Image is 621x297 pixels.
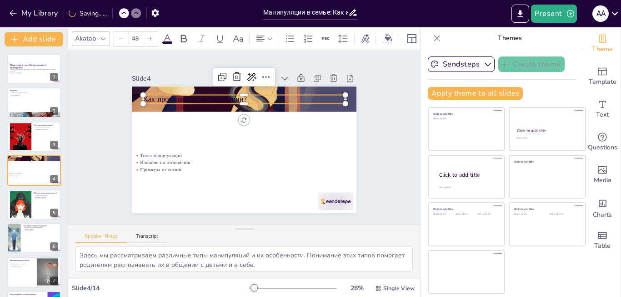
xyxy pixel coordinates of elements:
button: Present [531,5,576,23]
span: Template [589,77,616,87]
div: Click to add title [514,207,579,211]
div: 1 [50,73,58,81]
p: Влияние на отношения [159,90,358,138]
div: Slide 4 [217,188,343,222]
p: Как манипуляции влияют на отношения [10,92,58,94]
p: Потеря доверия [23,230,58,232]
button: My Library [7,6,62,20]
div: https://cdn.sendsteps.com/images/logo/sendsteps_logo_white.pnghttps://cdn.sendsteps.com/images/lo... [7,122,61,152]
span: Theme [592,44,613,54]
p: Почему люди манипулируют? [34,191,58,194]
div: 3 [50,141,58,149]
button: Sendsteps [428,56,495,72]
div: Add ready made slides [584,60,621,93]
button: Transcript [127,233,167,243]
div: Layout [405,31,419,46]
p: Что такое манипуляция? [34,124,58,127]
div: Add a table [584,224,621,257]
p: Как манипулируют родители? [23,225,58,227]
p: Как проявляются манипуляции? [136,148,336,200]
p: Generated with [URL] [10,72,58,74]
p: Влияние на детей [23,228,58,230]
span: Single View [383,285,415,292]
span: Charts [593,210,612,220]
p: Влияние манипуляций [34,130,58,132]
div: Get real-time input from your audience [584,126,621,159]
div: Saving...... [69,9,107,18]
div: Click to add text [550,213,578,215]
div: 26 % [346,284,368,292]
div: Add images, graphics, shapes or video [584,159,621,191]
p: Введение в тему манипуляций [10,91,58,93]
div: Click to add title [517,128,577,133]
p: Примеры манипуляций родителей [23,226,58,228]
div: 6 [50,242,58,251]
div: Click to add text [433,213,454,215]
button: Speaker Notes [75,233,127,243]
p: Примеры из жизни [160,83,360,132]
div: https://cdn.sendsteps.com/images/logo/sendsteps_logo_white.pnghttps://cdn.sendsteps.com/images/lo... [7,87,61,118]
p: Влияние на отношения [8,173,56,174]
div: Text effects [358,31,372,46]
button: Create theme [498,56,565,72]
div: 5 [50,209,58,217]
div: https://cdn.sendsteps.com/images/logo/sendsteps_logo_white.pnghttps://cdn.sendsteps.com/images/lo... [7,155,61,185]
div: 4 [50,175,58,183]
div: https://cdn.sendsteps.com/images/logo/sendsteps_logo_white.pnghttps://cdn.sendsteps.com/images/lo... [7,54,61,84]
div: Click to add body [439,186,496,189]
p: Опыт детей-сирот [34,198,58,200]
div: https://cdn.sendsteps.com/images/logo/sendsteps_logo_white.pnghttps://cdn.sendsteps.com/images/lo... [7,189,61,220]
div: https://cdn.sendsteps.com/images/logo/sendsteps_logo_white.pnghttps://cdn.sendsteps.com/images/lo... [7,223,61,253]
div: Click to add title [433,207,498,211]
p: Примеры манипуляций [34,128,58,130]
span: Questions [588,143,617,153]
p: Испытание границ [10,266,34,267]
div: Akatab [73,32,98,45]
p: Цели семинара [10,94,58,96]
div: Add charts and graphs [584,191,621,224]
textarea: Здесь мы рассматриваем различные типы манипуляций и их особенности. Понимание этих типов помогает... [75,246,413,271]
p: Семинар для родителей о манипуляциях в семье, их распознавании и методах обучения честности. [10,69,58,72]
p: Типы манипуляций [8,171,56,173]
p: Как реагировать на манипуляции? [10,293,45,296]
p: Как манипулируют дети? [10,259,34,262]
button: Apply theme to all slides [428,87,523,100]
button: A A [592,5,609,23]
div: Background color [381,34,395,43]
div: Click to add title [433,112,498,116]
div: 7 [7,257,61,287]
div: Add text boxes [584,93,621,126]
div: Click to add text [478,213,498,215]
div: Change the overall theme [584,27,621,60]
p: Примеры из жизни [8,174,56,176]
p: Как проявляются манипуляции? [10,157,58,160]
p: Возрастные особенности [10,264,34,266]
p: Влияние воспитания [34,196,58,198]
div: 7 [50,277,58,285]
span: Table [594,241,611,251]
div: Click to add title [514,159,579,163]
button: Export to PowerPoint [511,5,529,23]
div: Click to add text [516,137,577,139]
p: Примеры манипуляций детей [10,262,34,264]
strong: Манипуляции в семье: Как их распознать и предотвратить? [10,64,46,69]
div: A A [592,5,609,22]
span: Media [594,175,611,185]
input: Insert title [263,6,348,19]
button: Add slide [5,32,63,46]
div: Click to add title [439,171,497,179]
div: Click to add text [456,213,476,215]
div: Click to add text [433,118,498,120]
p: Причины манипуляций [34,195,58,196]
p: Введение [10,89,58,92]
div: Click to add text [514,213,543,215]
p: Themes [444,27,575,49]
div: 2 [50,107,58,115]
span: Text [596,110,609,120]
p: Определение манипуляции [34,127,58,128]
p: Типы манипуляций [157,97,356,145]
div: Slide 4 / 14 [72,284,250,292]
